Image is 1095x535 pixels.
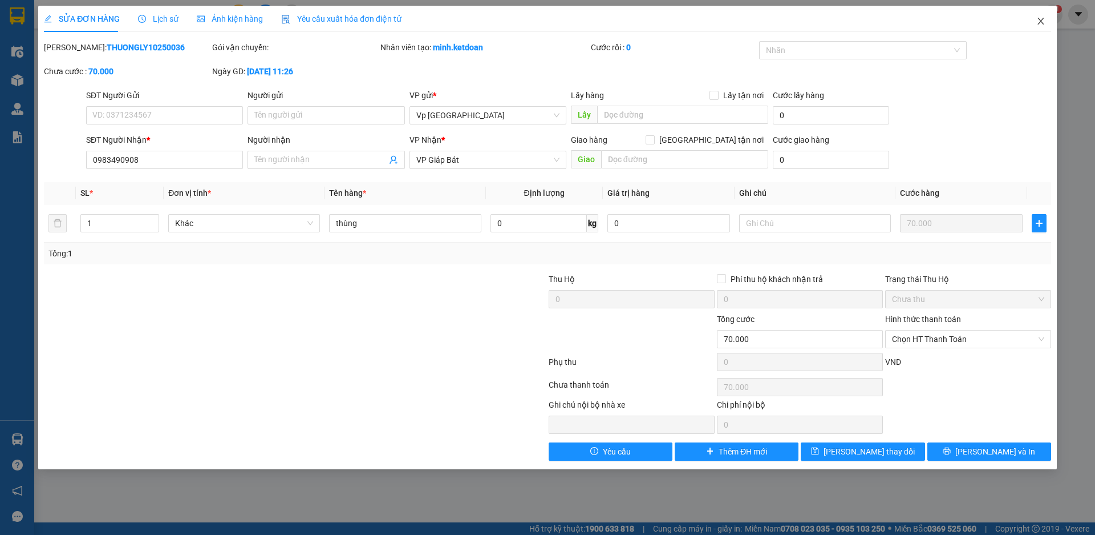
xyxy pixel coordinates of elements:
[885,357,901,367] span: VND
[900,188,939,198] span: Cước hàng
[212,41,378,54] div: Gói vận chuyển:
[409,89,566,102] div: VP gửi
[524,188,565,198] span: Định lượng
[773,91,824,100] label: Cước lấy hàng
[717,315,755,324] span: Tổng cước
[86,89,243,102] div: SĐT Người Gửi
[943,447,951,456] span: printer
[885,273,1051,285] div: Trạng thái Thu Hộ
[281,14,401,23] span: Yêu cầu xuất hóa đơn điện tử
[571,135,607,144] span: Giao hàng
[607,188,650,198] span: Giá trị hàng
[801,443,924,461] button: save[PERSON_NAME] thay đổi
[175,215,313,232] span: Khác
[927,443,1051,461] button: printer[PERSON_NAME] và In
[416,151,559,168] span: VP Giáp Bát
[655,134,768,146] span: [GEOGRAPHIC_DATA] tận nơi
[48,247,423,260] div: Tổng: 1
[44,15,52,23] span: edit
[88,67,113,76] b: 70.000
[168,188,211,198] span: Đơn vị tính
[571,106,597,124] span: Lấy
[380,41,589,54] div: Nhân viên tạo:
[591,41,757,54] div: Cước rồi :
[1032,219,1046,228] span: plus
[892,331,1044,348] span: Chọn HT Thanh Toán
[547,379,716,399] div: Chưa thanh toán
[416,107,559,124] span: Vp Thượng Lý
[549,443,672,461] button: exclamation-circleYêu cầu
[773,106,889,124] input: Cước lấy hàng
[587,214,598,232] span: kg
[14,53,86,61] span: 19003239, 0928021970
[212,65,378,78] div: Ngày GD:
[21,63,79,88] strong: PHIẾU GỬI HÀNG
[955,445,1035,458] span: [PERSON_NAME] và In
[719,445,767,458] span: Thêm ĐH mới
[892,291,1044,308] span: Chưa thu
[433,43,483,52] b: minh.ketdoan
[409,135,441,144] span: VP Nhận
[248,134,404,146] div: Người nhận
[44,65,210,78] div: Chưa cước :
[7,23,92,50] span: Số 61 [PERSON_NAME] (Đối diện bến xe [GEOGRAPHIC_DATA])
[93,37,197,49] span: THUONGLY10250046
[4,37,6,78] img: logo
[597,106,768,124] input: Dọc đường
[44,14,120,23] span: SỬA ĐƠN HÀNG
[329,188,366,198] span: Tên hàng
[739,214,891,232] input: Ghi Chú
[726,273,828,285] span: Phí thu hộ khách nhận trả
[138,14,179,23] span: Lịch sử
[626,43,631,52] b: 0
[773,151,889,169] input: Cước giao hàng
[900,214,1023,232] input: 0
[21,6,79,21] span: Kết Đoàn
[248,89,404,102] div: Người gửi
[675,443,798,461] button: plusThêm ĐH mới
[107,43,185,52] b: THUONGLY10250036
[549,399,715,416] div: Ghi chú nội bộ nhà xe
[1025,6,1057,38] button: Close
[197,15,205,23] span: picture
[706,447,714,456] span: plus
[44,41,210,54] div: [PERSON_NAME]:
[247,67,293,76] b: [DATE] 11:26
[773,135,829,144] label: Cước giao hàng
[590,447,598,456] span: exclamation-circle
[885,315,961,324] label: Hình thức thanh toán
[811,447,819,456] span: save
[571,150,601,168] span: Giao
[571,91,604,100] span: Lấy hàng
[80,188,90,198] span: SL
[1036,17,1045,26] span: close
[329,214,481,232] input: VD: Bàn, Ghế
[1032,214,1047,232] button: plus
[717,399,883,416] div: Chi phí nội bộ
[603,445,631,458] span: Yêu cầu
[389,155,398,164] span: user-add
[735,182,895,204] th: Ghi chú
[86,134,243,146] div: SĐT Người Nhận
[601,150,768,168] input: Dọc đường
[547,356,716,376] div: Phụ thu
[824,445,915,458] span: [PERSON_NAME] thay đổi
[281,15,290,24] img: icon
[138,15,146,23] span: clock-circle
[197,14,263,23] span: Ảnh kiện hàng
[549,275,575,284] span: Thu Hộ
[719,89,768,102] span: Lấy tận nơi
[48,214,67,232] button: delete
